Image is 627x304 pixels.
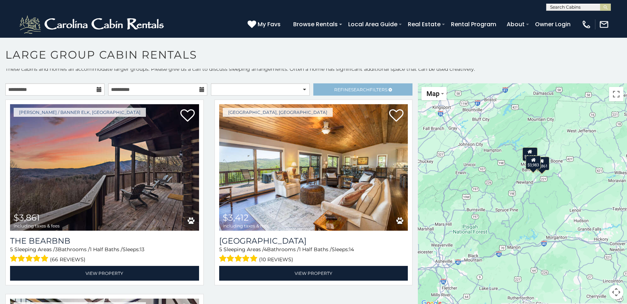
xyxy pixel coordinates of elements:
[90,246,123,253] span: 1 Half Baths /
[522,147,538,161] div: $3,412
[223,224,269,228] span: including taxes & fees
[55,246,58,253] span: 3
[503,18,528,31] a: About
[219,266,408,281] a: View Property
[219,104,408,231] img: Beech Mountain Vista
[14,224,60,228] span: including taxes & fees
[219,246,408,264] div: Sleeping Areas / Bathrooms / Sleeps:
[351,87,370,92] span: Search
[259,255,293,264] span: (10 reviews)
[389,109,404,124] a: Add to favorites
[219,104,408,231] a: Beech Mountain Vista $3,412 including taxes & fees
[334,87,387,92] span: Refine Filters
[180,109,195,124] a: Add to favorites
[313,83,412,96] a: RefineSearchFilters
[447,18,500,31] a: Rental Program
[427,90,439,97] span: Map
[219,236,408,246] a: [GEOGRAPHIC_DATA]
[609,87,623,101] button: Toggle fullscreen view
[534,156,549,170] div: $3,861
[345,18,401,31] a: Local Area Guide
[421,87,447,100] button: Change map style
[223,108,333,117] a: [GEOGRAPHIC_DATA], [GEOGRAPHIC_DATA]
[140,246,144,253] span: 13
[14,108,146,117] a: [PERSON_NAME] / Banner Elk, [GEOGRAPHIC_DATA]
[526,156,541,169] div: $3,983
[223,212,249,223] span: $3,412
[531,18,574,31] a: Owner Login
[349,246,354,253] span: 14
[290,18,341,31] a: Browse Rentals
[10,104,199,231] a: The Bearbnb $3,861 including taxes & fees
[299,246,332,253] span: 1 Half Baths /
[599,19,609,29] img: mail-regular-white.png
[10,104,199,231] img: The Bearbnb
[50,255,86,264] span: (66 reviews)
[18,14,167,35] img: White-1-2.png
[219,236,408,246] h3: Beech Mountain Vista
[14,212,40,223] span: $3,861
[258,20,281,29] span: My Favs
[264,246,267,253] span: 4
[404,18,444,31] a: Real Estate
[609,285,623,299] button: Map camera controls
[10,236,199,246] a: The Bearbnb
[219,246,222,253] span: 5
[10,266,199,281] a: View Property
[10,246,199,264] div: Sleeping Areas / Bathrooms / Sleeps:
[581,19,591,29] img: phone-regular-white.png
[10,246,13,253] span: 5
[248,20,282,29] a: My Favs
